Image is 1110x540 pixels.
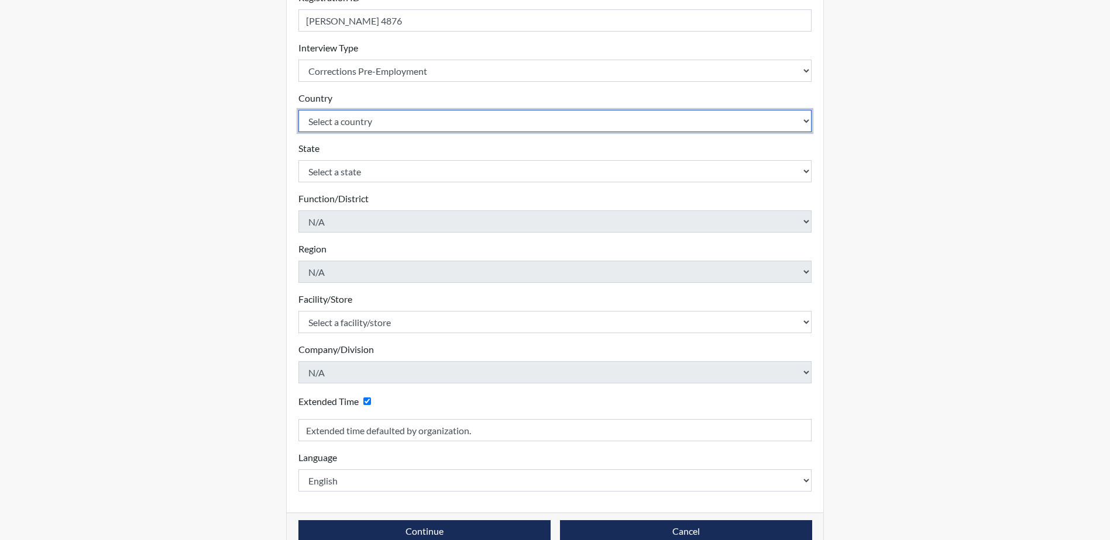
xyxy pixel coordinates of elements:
label: State [298,141,319,155]
label: Company/Division [298,342,374,356]
label: Extended Time [298,394,359,409]
div: Checking this box will provide the interviewee with an accomodation of extra time to answer each ... [298,393,376,410]
label: Interview Type [298,41,358,55]
input: Reason for Extension [298,419,812,441]
label: Facility/Store [298,292,352,306]
label: Country [298,91,332,105]
input: Insert a Registration ID, which needs to be a unique alphanumeric value for each interviewee [298,9,812,32]
label: Language [298,451,337,465]
label: Function/District [298,192,369,206]
label: Region [298,242,327,256]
